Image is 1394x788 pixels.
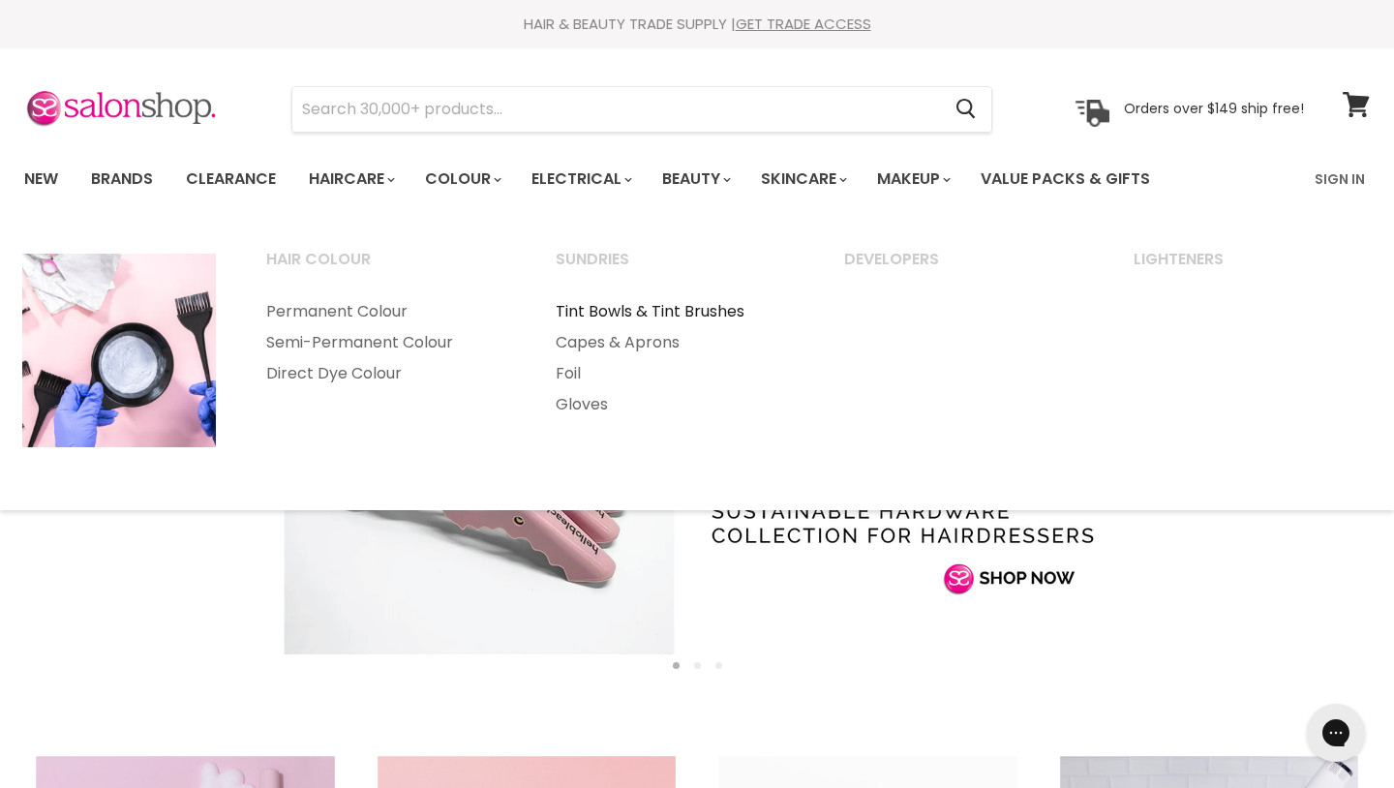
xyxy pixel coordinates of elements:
a: Clearance [171,159,290,199]
ul: Main menu [531,296,817,420]
a: Developers [820,244,1106,292]
a: Haircare [294,159,407,199]
a: Sundries [531,244,817,292]
a: Beauty [648,159,742,199]
a: Gloves [531,389,817,420]
button: Search [940,87,991,132]
li: Page dot 2 [694,662,701,669]
a: Skincare [746,159,859,199]
a: Value Packs & Gifts [966,159,1165,199]
p: Orders over $149 ship free! [1124,100,1304,117]
ul: Main menu [242,296,528,389]
a: Direct Dye Colour [242,358,528,389]
a: Colour [410,159,513,199]
a: Foil [531,358,817,389]
a: Semi-Permanent Colour [242,327,528,358]
a: GET TRADE ACCESS [736,14,871,34]
a: Hair Colour [242,244,528,292]
a: Makeup [863,159,962,199]
a: Permanent Colour [242,296,528,327]
li: Page dot 1 [673,662,680,669]
ul: Main menu [10,151,1234,207]
li: Page dot 3 [715,662,722,669]
iframe: Gorgias live chat messenger [1297,697,1375,769]
input: Search [292,87,940,132]
a: New [10,159,73,199]
a: Capes & Aprons [531,327,817,358]
a: Electrical [517,159,644,199]
a: Tint Bowls & Tint Brushes [531,296,817,327]
a: Sign In [1303,159,1377,199]
a: Brands [76,159,167,199]
form: Product [291,86,992,133]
